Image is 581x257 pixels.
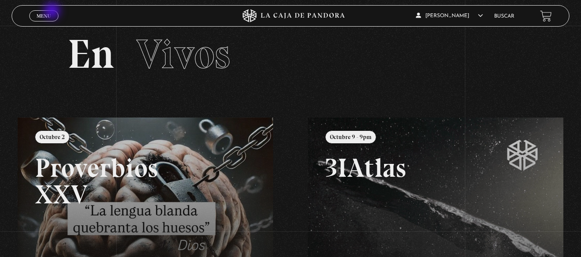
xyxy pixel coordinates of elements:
span: Vivos [136,30,230,79]
span: Cerrar [34,21,54,27]
span: Menu [37,13,51,18]
a: Buscar [494,14,514,19]
a: View your shopping cart [540,10,552,21]
h2: En [68,34,514,75]
span: [PERSON_NAME] [416,13,483,18]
